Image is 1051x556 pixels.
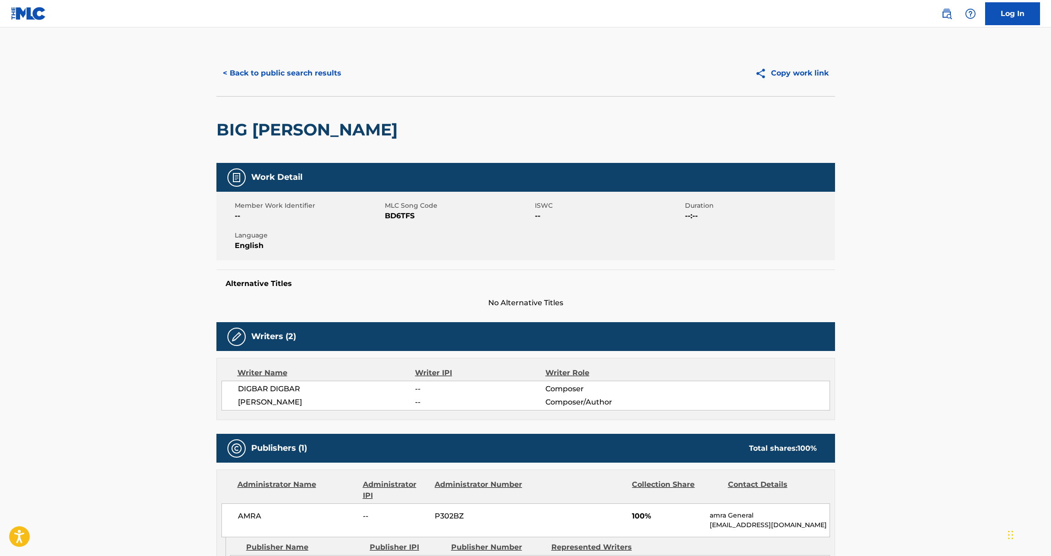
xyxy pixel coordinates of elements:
[235,201,383,211] span: Member Work Identifier
[251,331,296,342] h5: Writers (2)
[226,279,826,288] h5: Alternative Titles
[941,8,952,19] img: search
[435,479,523,501] div: Administrator Number
[435,511,523,522] span: P302BZ
[235,231,383,240] span: Language
[749,443,817,454] div: Total shares:
[237,479,356,501] div: Administrator Name
[251,443,307,453] h5: Publishers (1)
[231,172,242,183] img: Work Detail
[238,383,415,394] span: DIGBAR DIGBAR
[238,511,356,522] span: AMRA
[216,119,402,140] h2: BIG [PERSON_NAME]
[385,211,533,221] span: BD6TFS
[231,443,242,454] img: Publishers
[238,397,415,408] span: [PERSON_NAME]
[231,331,242,342] img: Writers
[965,8,976,19] img: help
[545,383,664,394] span: Composer
[545,397,664,408] span: Composer/Author
[749,62,835,85] button: Copy work link
[237,367,415,378] div: Writer Name
[415,397,545,408] span: --
[710,511,829,520] p: amra General
[535,211,683,221] span: --
[363,511,428,522] span: --
[798,444,817,453] span: 100 %
[216,297,835,308] span: No Alternative Titles
[535,201,683,211] span: ISWC
[685,211,833,221] span: --:--
[1008,521,1013,549] div: Drag
[551,542,645,553] div: Represented Writers
[235,240,383,251] span: English
[235,211,383,221] span: --
[363,479,428,501] div: Administrator IPI
[632,511,703,522] span: 100%
[685,201,833,211] span: Duration
[938,5,956,23] a: Public Search
[728,479,817,501] div: Contact Details
[415,383,545,394] span: --
[385,201,533,211] span: MLC Song Code
[246,542,363,553] div: Publisher Name
[1005,512,1051,556] iframe: Chat Widget
[11,7,46,20] img: MLC Logo
[545,367,664,378] div: Writer Role
[961,5,980,23] div: Help
[251,172,302,183] h5: Work Detail
[370,542,444,553] div: Publisher IPI
[451,542,544,553] div: Publisher Number
[415,367,545,378] div: Writer IPI
[216,62,348,85] button: < Back to public search results
[755,68,771,79] img: Copy work link
[710,520,829,530] p: [EMAIL_ADDRESS][DOMAIN_NAME]
[632,479,721,501] div: Collection Share
[985,2,1040,25] a: Log In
